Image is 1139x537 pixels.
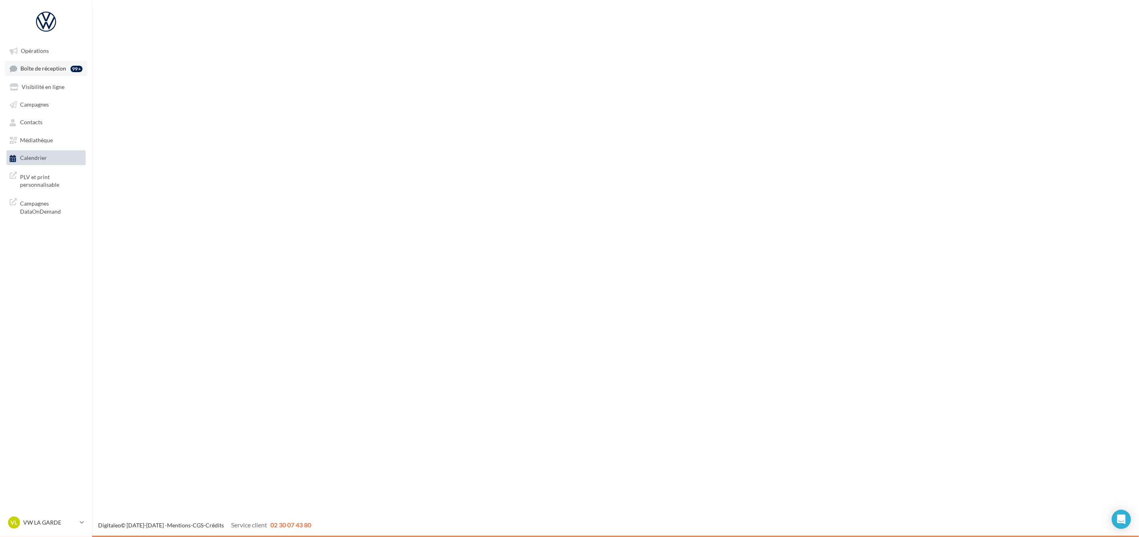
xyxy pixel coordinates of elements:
[20,101,49,108] span: Campagnes
[98,522,121,529] a: Digitaleo
[1112,510,1131,529] div: Open Intercom Messenger
[20,119,42,126] span: Contacts
[20,137,53,143] span: Médiathèque
[22,83,64,90] span: Visibilité en ligne
[20,198,83,215] span: Campagnes DataOnDemand
[5,61,87,76] a: Boîte de réception99+
[5,79,87,94] a: Visibilité en ligne
[5,150,87,165] a: Calendrier
[5,97,87,111] a: Campagnes
[167,522,191,529] a: Mentions
[231,521,267,529] span: Service client
[5,115,87,129] a: Contacts
[6,515,86,530] a: VL VW LA GARDE
[5,195,87,218] a: Campagnes DataOnDemand
[205,522,224,529] a: Crédits
[5,133,87,147] a: Médiathèque
[20,65,66,72] span: Boîte de réception
[20,172,83,189] span: PLV et print personnalisable
[70,66,83,72] div: 99+
[20,155,47,162] span: Calendrier
[270,521,311,529] span: 02 30 07 43 80
[98,522,311,529] span: © [DATE]-[DATE] - - -
[11,519,18,527] span: VL
[5,43,87,58] a: Opérations
[193,522,203,529] a: CGS
[23,519,76,527] p: VW LA GARDE
[21,47,49,54] span: Opérations
[5,168,87,192] a: PLV et print personnalisable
